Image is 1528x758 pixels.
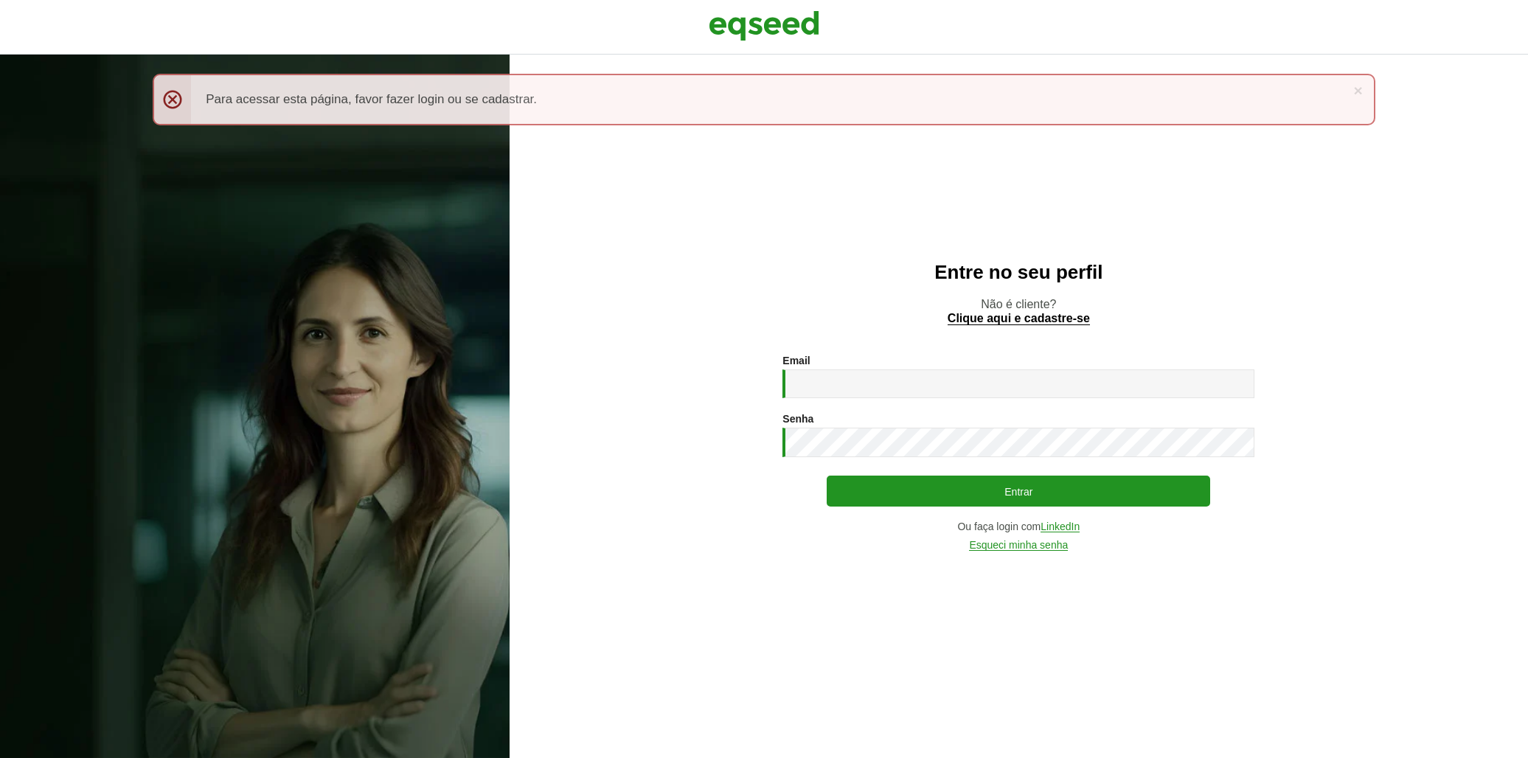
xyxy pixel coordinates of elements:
[827,476,1210,507] button: Entrar
[709,7,819,44] img: EqSeed Logo
[153,74,1375,125] div: Para acessar esta página, favor fazer login ou se cadastrar.
[782,521,1254,532] div: Ou faça login com
[1041,521,1080,532] a: LinkedIn
[969,540,1068,551] a: Esqueci minha senha
[539,262,1499,283] h2: Entre no seu perfil
[1354,83,1363,98] a: ×
[539,297,1499,325] p: Não é cliente?
[782,414,813,424] label: Senha
[782,355,810,366] label: Email
[948,313,1090,325] a: Clique aqui e cadastre-se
